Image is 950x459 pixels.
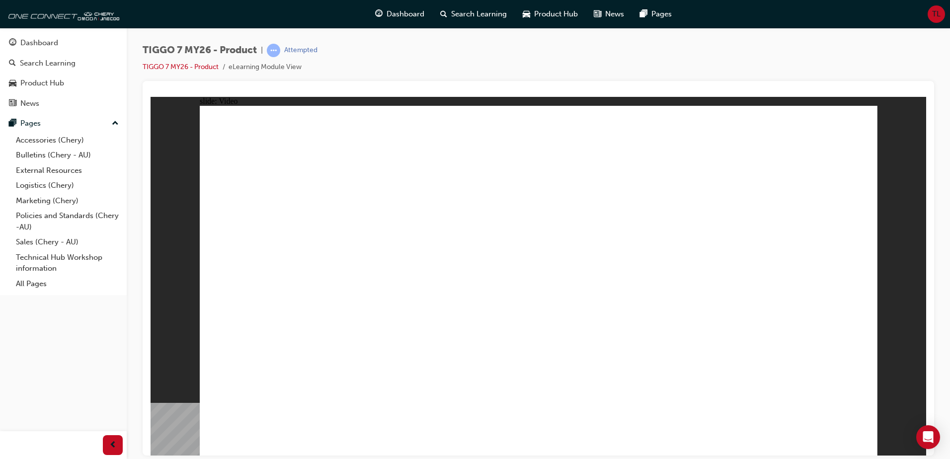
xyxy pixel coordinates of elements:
span: news-icon [594,8,601,20]
a: Search Learning [4,54,123,73]
span: Pages [651,8,672,20]
a: car-iconProduct Hub [515,4,586,24]
a: Dashboard [4,34,123,52]
a: Marketing (Chery) [12,193,123,209]
img: oneconnect [5,4,119,24]
span: pages-icon [640,8,647,20]
a: guage-iconDashboard [367,4,432,24]
span: | [261,45,263,56]
div: Product Hub [20,77,64,89]
a: TIGGO 7 MY26 - Product [143,63,219,71]
span: car-icon [523,8,530,20]
span: search-icon [440,8,447,20]
div: Dashboard [20,37,58,49]
button: Pages [4,114,123,133]
span: car-icon [9,79,16,88]
span: learningRecordVerb_ATTEMPT-icon [267,44,280,57]
div: Pages [20,118,41,129]
a: News [4,94,123,113]
a: Policies and Standards (Chery -AU) [12,208,123,234]
a: All Pages [12,276,123,292]
a: External Resources [12,163,123,178]
span: guage-icon [9,39,16,48]
a: Accessories (Chery) [12,133,123,148]
span: prev-icon [109,439,117,452]
a: Product Hub [4,74,123,92]
button: DashboardSearch LearningProduct HubNews [4,32,123,114]
span: TL [932,8,941,20]
div: Attempted [284,46,317,55]
div: Open Intercom Messenger [916,425,940,449]
span: up-icon [112,117,119,130]
span: news-icon [9,99,16,108]
a: Bulletins (Chery - AU) [12,148,123,163]
a: pages-iconPages [632,4,680,24]
li: eLearning Module View [229,62,302,73]
a: Technical Hub Workshop information [12,250,123,276]
div: News [20,98,39,109]
div: Search Learning [20,58,76,69]
span: TIGGO 7 MY26 - Product [143,45,257,56]
a: Logistics (Chery) [12,178,123,193]
span: Search Learning [451,8,507,20]
span: pages-icon [9,119,16,128]
a: search-iconSearch Learning [432,4,515,24]
span: search-icon [9,59,16,68]
span: Dashboard [387,8,424,20]
button: TL [928,5,945,23]
a: Sales (Chery - AU) [12,234,123,250]
span: Product Hub [534,8,578,20]
a: news-iconNews [586,4,632,24]
span: guage-icon [375,8,383,20]
span: News [605,8,624,20]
